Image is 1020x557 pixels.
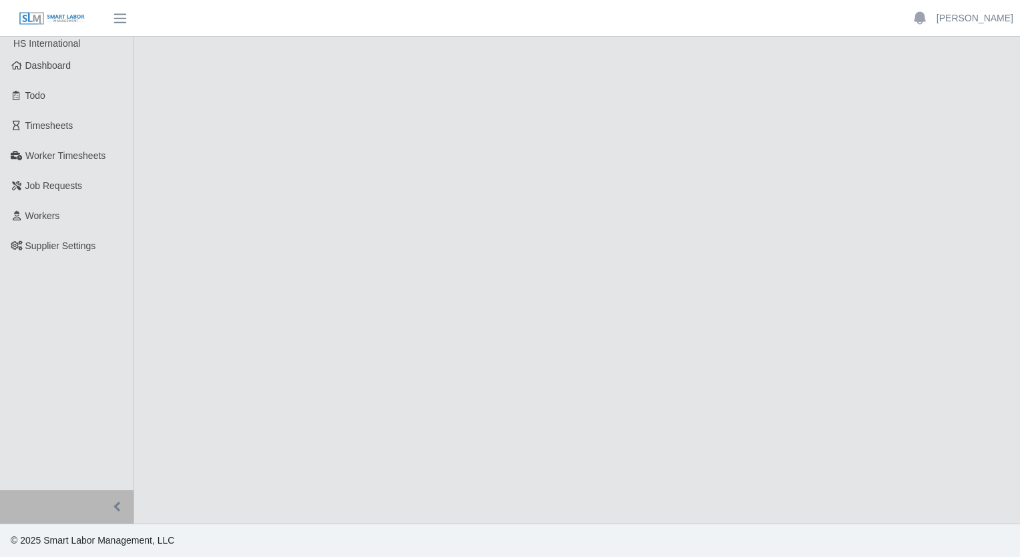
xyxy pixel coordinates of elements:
[25,180,83,191] span: Job Requests
[13,38,80,49] span: HS International
[19,11,85,26] img: SLM Logo
[25,90,45,101] span: Todo
[937,11,1013,25] a: [PERSON_NAME]
[25,120,73,131] span: Timesheets
[25,150,105,161] span: Worker Timesheets
[25,240,96,251] span: Supplier Settings
[25,60,71,71] span: Dashboard
[11,535,174,546] span: © 2025 Smart Labor Management, LLC
[25,210,60,221] span: Workers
